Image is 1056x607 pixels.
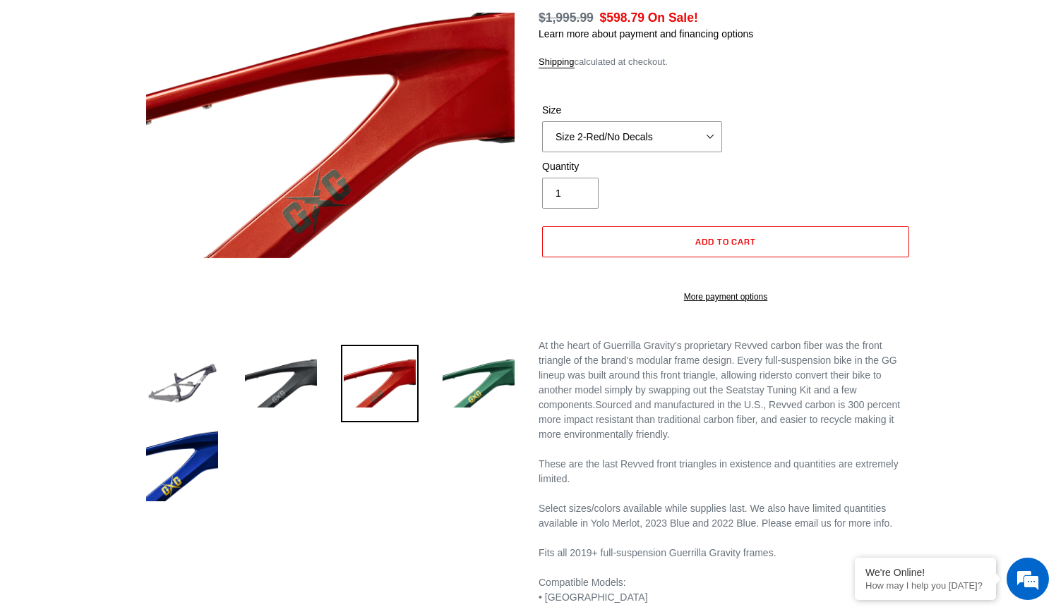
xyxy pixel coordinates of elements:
[143,427,221,504] img: Load image into Gallery viewer, Guerrilla Gravity Revved Modular Front Triangle
[440,345,517,422] img: Load image into Gallery viewer, Guerrilla Gravity Revved Modular Front Triangle
[539,56,575,68] a: Shipping
[600,11,644,25] span: $598.79
[539,28,753,39] a: Learn more about payment and financing options
[539,55,913,69] div: calculated at checkout.
[539,457,913,486] div: These are the last Revved front triangles in existence and quantities are extremely limited.
[542,103,722,118] label: Size
[341,345,419,422] img: Load image into Gallery viewer, Guerrilla Gravity Revved Modular Front Triangle
[865,567,985,578] div: We're Online!
[143,345,221,422] img: Load image into Gallery viewer, Guerrilla Gravity Revved Modular Front Triangle
[539,369,882,410] span: to convert their bike to another model simply by swapping out the Seatstay Tuning Kit and a few c...
[539,590,913,605] div: • [GEOGRAPHIC_DATA]
[648,8,698,27] span: On Sale!
[865,580,985,591] p: How may I help you today?
[542,159,722,174] label: Quantity
[539,501,913,531] div: Select sizes/colors available while supplies last. We also have limited quantities available in Y...
[242,345,320,422] img: Load image into Gallery viewer, Guerrilla Gravity Revved Modular Front Triangle
[539,11,594,25] s: $1,995.99
[539,338,913,442] div: Sourced and manufactured in the U.S., Revved carbon is 300 percent more impact resistant than tra...
[542,226,909,257] button: Add to cart
[539,575,913,590] div: Compatible Models:
[542,290,909,303] a: More payment options
[695,236,757,247] span: Add to cart
[539,546,913,560] div: Fits all 2019+ full-suspension Guerrilla Gravity frames.
[539,340,897,381] span: At the heart of Guerrilla Gravity's proprietary Revved carbon fiber was the front triangle of the...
